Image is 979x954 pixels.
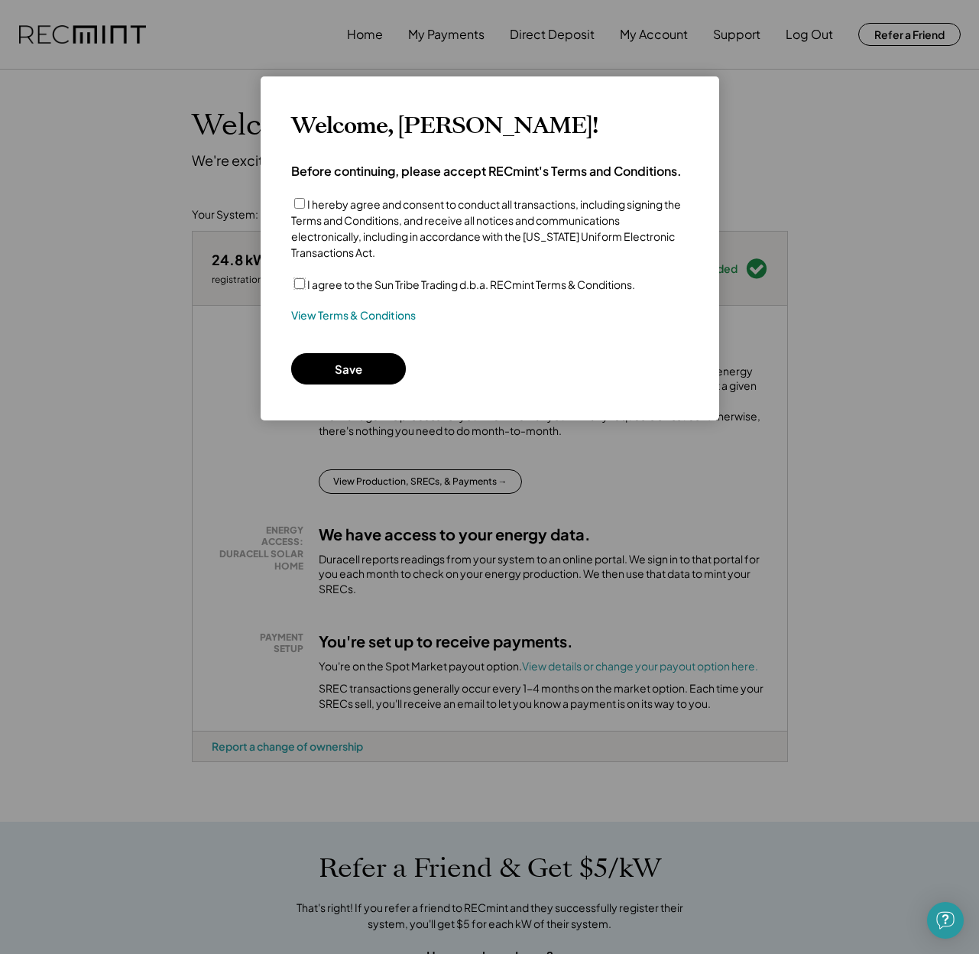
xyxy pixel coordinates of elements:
h4: Before continuing, please accept RECmint's Terms and Conditions. [291,163,682,180]
button: Save [291,353,406,385]
label: I agree to the Sun Tribe Trading d.b.a. RECmint Terms & Conditions. [307,277,635,291]
label: I hereby agree and consent to conduct all transactions, including signing the Terms and Condition... [291,197,681,259]
h3: Welcome, [PERSON_NAME]! [291,112,598,140]
div: Open Intercom Messenger [927,902,964,939]
a: View Terms & Conditions [291,308,416,323]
